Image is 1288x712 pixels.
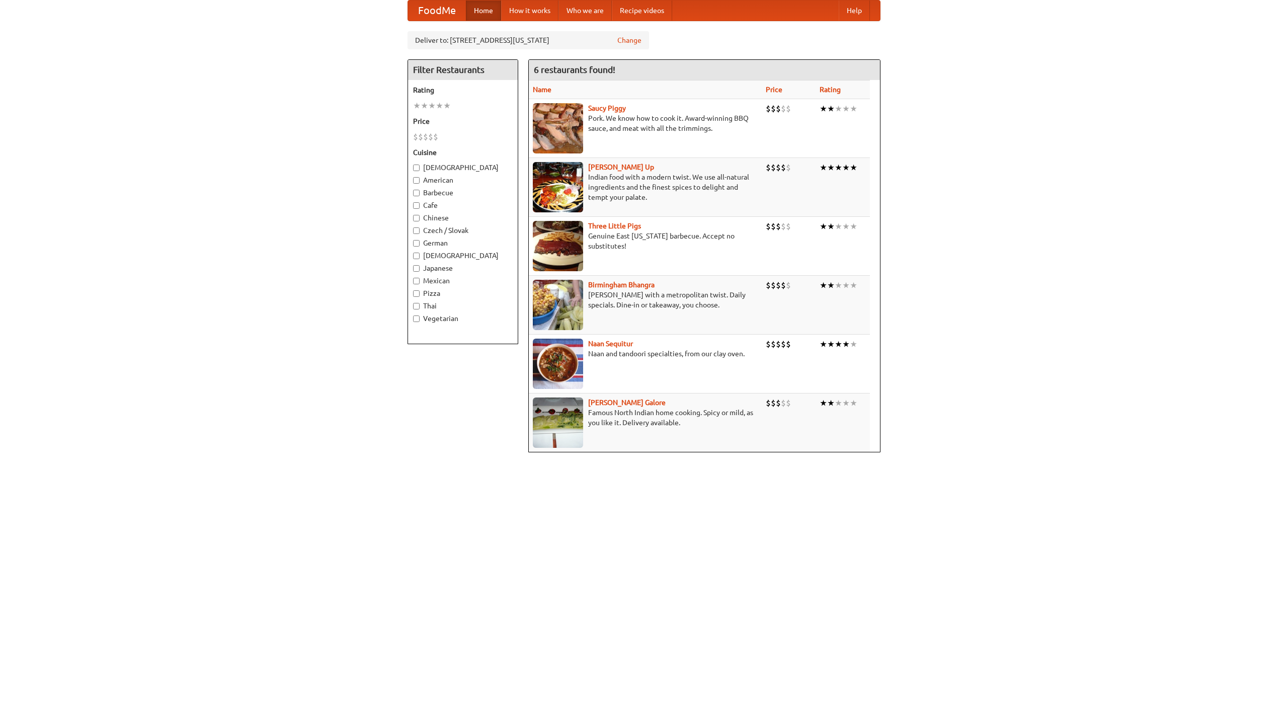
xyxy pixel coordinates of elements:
[533,280,583,330] img: bhangra.jpg
[413,202,420,209] input: Cafe
[443,100,451,111] li: ★
[786,398,791,409] li: $
[771,280,776,291] li: $
[413,165,420,171] input: [DEMOGRAPHIC_DATA]
[842,398,850,409] li: ★
[766,103,771,114] li: $
[533,172,758,202] p: Indian food with a modern twist. We use all-natural ingredients and the finest spices to delight ...
[827,221,835,232] li: ★
[533,290,758,310] p: [PERSON_NAME] with a metropolitan twist. Daily specials. Dine-in or takeaway, you choose.
[533,113,758,133] p: Pork. We know how to cook it. Award-winning BBQ sauce, and meat with all the trimmings.
[588,399,666,407] b: [PERSON_NAME] Galore
[558,1,612,21] a: Who we are
[408,31,649,49] div: Deliver to: [STREET_ADDRESS][US_STATE]
[766,86,782,94] a: Price
[428,131,433,142] li: $
[820,339,827,350] li: ★
[588,281,655,289] a: Birmingham Bhangra
[820,221,827,232] li: ★
[533,231,758,251] p: Genuine East [US_STATE] barbecue. Accept no substitutes!
[786,280,791,291] li: $
[423,131,428,142] li: $
[413,213,513,223] label: Chinese
[850,339,857,350] li: ★
[835,221,842,232] li: ★
[771,103,776,114] li: $
[588,163,654,171] b: [PERSON_NAME] Up
[842,280,850,291] li: ★
[413,225,513,235] label: Czech / Slovak
[766,339,771,350] li: $
[588,340,633,348] a: Naan Sequitur
[766,398,771,409] li: $
[827,398,835,409] li: ★
[842,221,850,232] li: ★
[776,280,781,291] li: $
[533,103,583,153] img: saucy.jpg
[776,398,781,409] li: $
[466,1,501,21] a: Home
[776,103,781,114] li: $
[413,163,513,173] label: [DEMOGRAPHIC_DATA]
[433,131,438,142] li: $
[413,131,418,142] li: $
[766,221,771,232] li: $
[413,100,421,111] li: ★
[771,221,776,232] li: $
[413,238,513,248] label: German
[501,1,558,21] a: How it works
[827,280,835,291] li: ★
[850,398,857,409] li: ★
[534,65,615,74] ng-pluralize: 6 restaurants found!
[413,227,420,234] input: Czech / Slovak
[766,162,771,173] li: $
[839,1,870,21] a: Help
[781,280,786,291] li: $
[533,162,583,212] img: curryup.jpg
[827,339,835,350] li: ★
[850,103,857,114] li: ★
[421,100,428,111] li: ★
[781,221,786,232] li: $
[835,280,842,291] li: ★
[413,85,513,95] h5: Rating
[820,86,841,94] a: Rating
[413,263,513,273] label: Japanese
[842,339,850,350] li: ★
[588,104,626,112] a: Saucy Piggy
[842,162,850,173] li: ★
[418,131,423,142] li: $
[827,162,835,173] li: ★
[413,177,420,184] input: American
[533,349,758,359] p: Naan and tandoori specialties, from our clay oven.
[413,188,513,198] label: Barbecue
[413,116,513,126] h5: Price
[413,290,420,297] input: Pizza
[533,339,583,389] img: naansequitur.jpg
[413,147,513,157] h5: Cuisine
[533,86,551,94] a: Name
[413,278,420,284] input: Mexican
[820,103,827,114] li: ★
[533,398,583,448] img: currygalore.jpg
[588,222,641,230] a: Three Little Pigs
[428,100,436,111] li: ★
[413,240,420,247] input: German
[835,162,842,173] li: ★
[617,35,641,45] a: Change
[835,398,842,409] li: ★
[786,162,791,173] li: $
[850,221,857,232] li: ★
[835,339,842,350] li: ★
[408,1,466,21] a: FoodMe
[842,103,850,114] li: ★
[413,265,420,272] input: Japanese
[413,313,513,324] label: Vegetarian
[413,315,420,322] input: Vegetarian
[820,398,827,409] li: ★
[786,103,791,114] li: $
